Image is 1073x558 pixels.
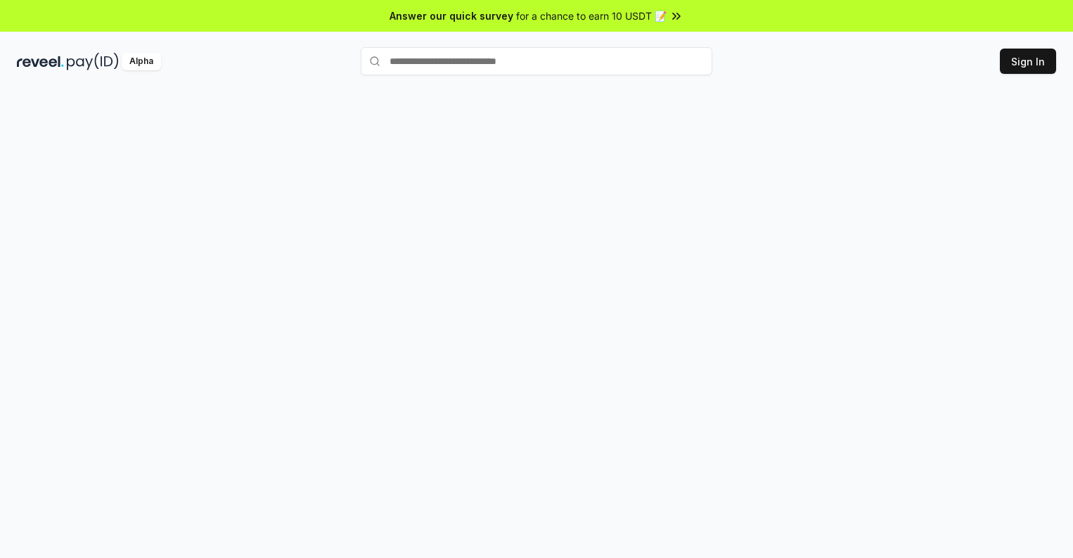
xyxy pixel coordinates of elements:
[390,8,513,23] span: Answer our quick survey
[67,53,119,70] img: pay_id
[17,53,64,70] img: reveel_dark
[1000,49,1056,74] button: Sign In
[516,8,667,23] span: for a chance to earn 10 USDT 📝
[122,53,161,70] div: Alpha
